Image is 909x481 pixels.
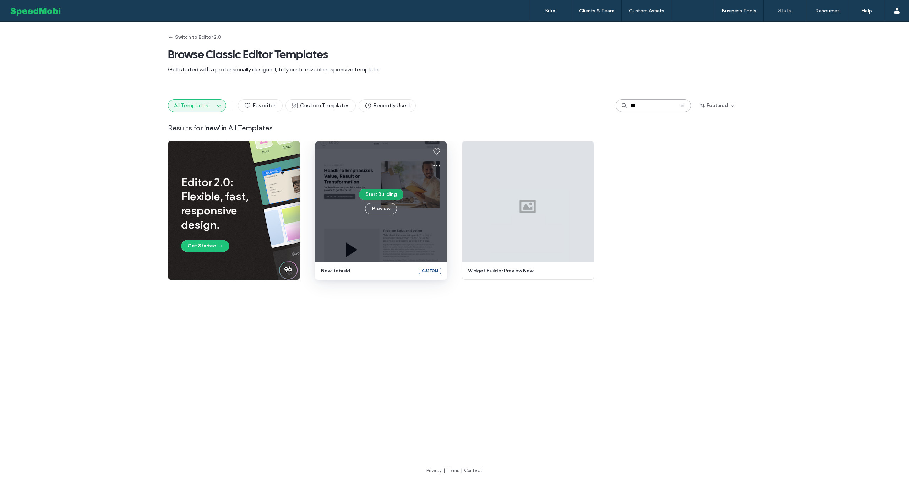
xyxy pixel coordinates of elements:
[321,267,414,274] span: new rebuild
[447,468,459,473] a: Terms
[181,240,229,252] button: Get Started
[168,123,741,133] span: Results for in All Templates
[679,8,706,14] label: White Label
[168,66,741,74] span: Get started with a professionally designed, fully customizable responsive template.
[468,267,584,274] span: widget builder preview new
[722,8,756,14] label: Business Tools
[443,468,445,473] span: |
[168,47,741,62] span: Browse Classic Editor Templates
[426,468,442,473] a: Privacy
[204,124,220,132] span: ' new '
[181,175,268,232] span: Editor 2.0: Flexible, fast, responsive design.
[461,468,462,473] span: |
[694,100,741,111] button: Featured
[629,8,664,14] label: Custom Assets
[359,99,416,112] button: Recently Used
[545,7,557,14] label: Sites
[244,102,277,109] span: Favorites
[464,468,483,473] a: Contact
[861,8,872,14] label: Help
[365,102,410,109] span: Recently Used
[359,189,403,200] button: Start Building
[815,8,840,14] label: Resources
[238,99,283,112] button: Favorites
[579,8,614,14] label: Clients & Team
[16,5,31,11] span: Help
[419,268,441,274] div: Custom
[168,100,214,112] button: All Templates
[174,102,208,109] span: All Templates
[285,99,356,112] button: Custom Templates
[778,7,791,14] label: Stats
[365,203,397,214] button: Preview
[168,32,221,43] button: Switch to Editor 2.0
[292,102,350,109] span: Custom Templates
